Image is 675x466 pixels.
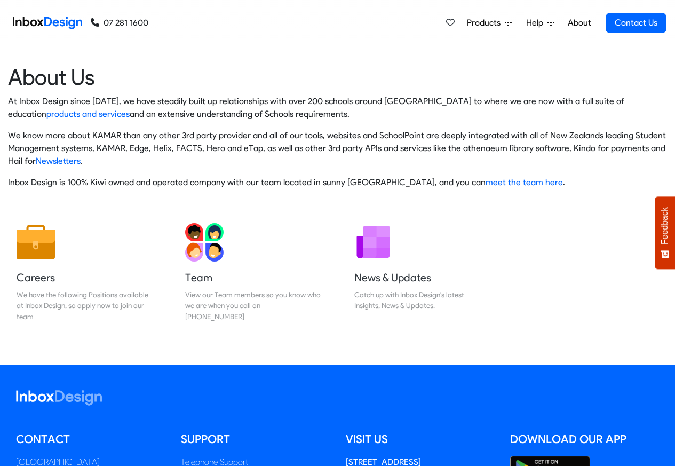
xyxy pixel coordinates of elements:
h5: Download our App [510,431,659,447]
div: We have the following Positions available at Inbox Design, so apply now to join our team [17,289,152,322]
button: Feedback - Show survey [655,196,675,269]
a: News & Updates Catch up with Inbox Design's latest Insights, News & Updates. [346,215,498,330]
span: Feedback [660,207,670,244]
h5: News & Updates [354,270,490,285]
a: Help [522,12,559,34]
a: Team View our Team members so you know who we are when you call on [PHONE_NUMBER] [177,215,329,330]
a: 07 281 1600 [91,17,148,29]
heading: About Us [8,64,667,91]
img: 2022_01_13_icon_team.svg [185,223,224,262]
a: Products [463,12,516,34]
div: View our Team members so you know who we are when you call on [PHONE_NUMBER] [185,289,321,322]
span: Help [526,17,547,29]
img: 2022_01_12_icon_newsletter.svg [354,223,393,262]
a: products and services [46,109,130,119]
span: Products [467,17,505,29]
a: About [565,12,594,34]
img: 2022_01_13_icon_job.svg [17,223,55,262]
div: Catch up with Inbox Design's latest Insights, News & Updates. [354,289,490,311]
p: Inbox Design is 100% Kiwi owned and operated company with our team located in sunny [GEOGRAPHIC_D... [8,176,667,189]
img: logo_inboxdesign_white.svg [16,390,102,406]
p: At Inbox Design since [DATE], we have steadily built up relationships with over 200 schools aroun... [8,95,667,121]
a: meet the team here [486,177,563,187]
a: Newsletters [36,156,81,166]
h5: Visit us [346,431,495,447]
h5: Team [185,270,321,285]
h5: Contact [16,431,165,447]
p: We know more about KAMAR than any other 3rd party provider and all of our tools, websites and Sch... [8,129,667,168]
h5: Careers [17,270,152,285]
h5: Support [181,431,330,447]
a: Contact Us [606,13,666,33]
a: Careers We have the following Positions available at Inbox Design, so apply now to join our team [8,215,161,330]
